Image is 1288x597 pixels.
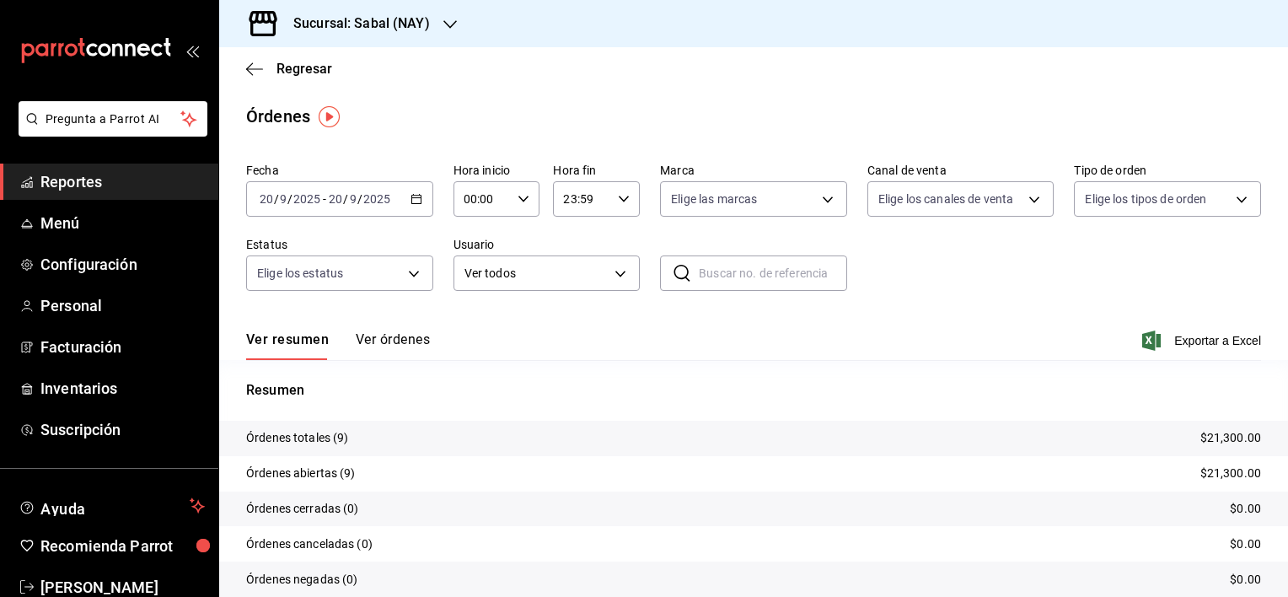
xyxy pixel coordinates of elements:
[323,192,326,206] span: -
[246,331,430,360] div: navigation tabs
[40,294,205,317] span: Personal
[1146,331,1261,351] button: Exportar a Excel
[671,191,757,207] span: Elige las marcas
[40,253,205,276] span: Configuración
[40,496,183,516] span: Ayuda
[246,331,329,360] button: Ver resumen
[246,571,358,589] p: Órdenes negadas (0)
[1230,535,1261,553] p: $0.00
[328,192,343,206] input: --
[185,44,199,57] button: open_drawer_menu
[276,61,332,77] span: Regresar
[279,192,287,206] input: --
[343,192,348,206] span: /
[246,429,349,447] p: Órdenes totales (9)
[292,192,321,206] input: ----
[660,164,847,176] label: Marca
[40,212,205,234] span: Menú
[246,104,310,129] div: Órdenes
[1200,465,1261,482] p: $21,300.00
[40,170,205,193] span: Reportes
[357,192,362,206] span: /
[246,465,356,482] p: Órdenes abiertas (9)
[878,191,1013,207] span: Elige los canales de venta
[453,239,641,250] label: Usuario
[40,418,205,441] span: Suscripción
[553,164,640,176] label: Hora fin
[362,192,391,206] input: ----
[246,239,433,250] label: Estatus
[349,192,357,206] input: --
[246,61,332,77] button: Regresar
[40,535,205,557] span: Recomienda Parrot
[274,192,279,206] span: /
[257,265,343,282] span: Elige los estatus
[1074,164,1261,176] label: Tipo de orden
[464,265,609,282] span: Ver todos
[46,110,181,128] span: Pregunta a Parrot AI
[259,192,274,206] input: --
[280,13,430,34] h3: Sucursal: Sabal (NAY)
[319,106,340,127] img: Tooltip marker
[246,535,373,553] p: Órdenes canceladas (0)
[1230,571,1261,589] p: $0.00
[246,500,359,518] p: Órdenes cerradas (0)
[40,377,205,400] span: Inventarios
[1085,191,1206,207] span: Elige los tipos de orden
[246,380,1261,401] p: Resumen
[40,336,205,358] span: Facturación
[1200,429,1261,447] p: $21,300.00
[287,192,292,206] span: /
[699,256,847,290] input: Buscar no. de referencia
[453,164,540,176] label: Hora inicio
[12,122,207,140] a: Pregunta a Parrot AI
[867,164,1055,176] label: Canal de venta
[1230,500,1261,518] p: $0.00
[246,164,433,176] label: Fecha
[19,101,207,137] button: Pregunta a Parrot AI
[356,331,430,360] button: Ver órdenes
